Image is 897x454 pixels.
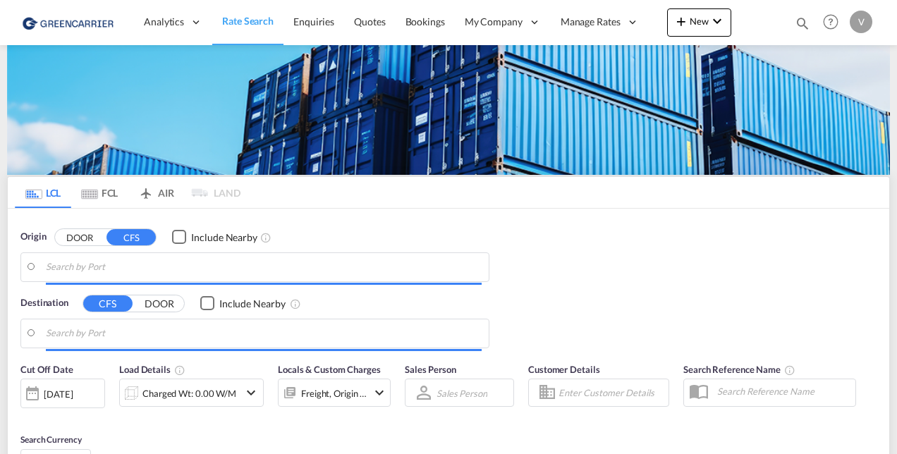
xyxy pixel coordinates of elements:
span: Search Reference Name [683,364,795,375]
md-icon: Chargeable Weight [174,364,185,376]
input: Enter Customer Details [559,382,664,403]
div: [DATE] [20,379,105,408]
button: CFS [106,229,156,245]
span: Analytics [144,15,184,29]
span: Locals & Custom Charges [278,364,381,375]
button: DOOR [55,229,104,245]
span: Quotes [354,16,385,27]
img: 757bc1808afe11efb73cddab9739634b.png [21,6,116,38]
span: Origin [20,230,46,244]
span: New [673,16,726,27]
span: Load Details [119,364,185,375]
input: Search by Port [46,323,482,344]
span: Cut Off Date [20,364,73,375]
md-icon: icon-airplane [138,185,154,195]
span: Bookings [405,16,445,27]
span: My Company [465,15,523,29]
div: Freight Origin Destinationicon-chevron-down [278,379,391,407]
md-tab-item: FCL [71,177,128,208]
md-tab-item: AIR [128,177,184,208]
md-checkbox: Checkbox No Ink [172,230,257,245]
img: GreenCarrierFCL_LCL.png [7,45,890,175]
md-pagination-wrapper: Use the left and right arrow keys to navigate between tabs [15,177,240,208]
button: icon-plus 400-fgNewicon-chevron-down [667,8,731,37]
span: Search Currency [20,434,82,445]
md-icon: icon-chevron-down [243,384,260,401]
span: Customer Details [528,364,599,375]
md-tab-item: LCL [15,177,71,208]
div: icon-magnify [795,16,810,37]
md-icon: icon-plus 400-fg [673,13,690,30]
md-icon: icon-chevron-down [709,13,726,30]
span: Sales Person [405,364,456,375]
div: V [850,11,872,33]
span: Manage Rates [561,15,621,29]
md-checkbox: Checkbox No Ink [200,296,286,311]
input: Search by Port [46,257,482,278]
div: Include Nearby [191,231,257,245]
div: Charged Wt: 0.00 W/Micon-chevron-down [119,379,264,407]
div: Charged Wt: 0.00 W/M [142,384,236,403]
div: [DATE] [44,388,73,400]
div: Freight Origin Destination [301,384,367,403]
div: Include Nearby [219,297,286,311]
md-select: Sales Person [435,383,489,403]
button: CFS [83,295,133,312]
span: Rate Search [222,15,274,27]
md-icon: icon-magnify [795,16,810,31]
button: DOOR [135,295,184,312]
input: Search Reference Name [710,381,855,402]
span: Enquiries [293,16,334,27]
span: Destination [20,296,68,310]
span: Help [819,10,843,34]
md-icon: icon-chevron-down [371,384,388,401]
md-icon: Unchecked: Ignores neighbouring ports when fetching rates.Checked : Includes neighbouring ports w... [290,298,301,309]
div: Help [819,10,850,35]
md-datepicker: Select [20,407,31,426]
md-icon: Unchecked: Ignores neighbouring ports when fetching rates.Checked : Includes neighbouring ports w... [260,232,271,243]
md-icon: Your search will be saved by the below given name [784,364,795,376]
